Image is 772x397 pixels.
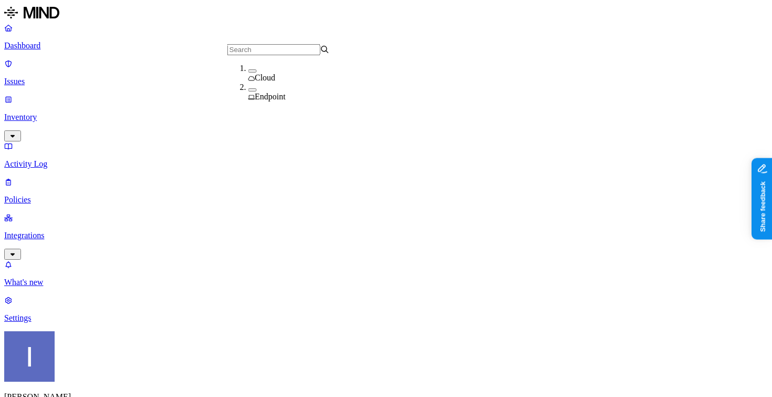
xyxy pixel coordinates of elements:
[4,195,768,205] p: Policies
[4,278,768,287] p: What's new
[4,23,768,50] a: Dashboard
[4,4,768,23] a: MIND
[255,92,286,101] span: Endpoint
[4,177,768,205] a: Policies
[4,41,768,50] p: Dashboard
[4,113,768,122] p: Inventory
[4,213,768,258] a: Integrations
[4,77,768,86] p: Issues
[4,231,768,240] p: Integrations
[4,159,768,169] p: Activity Log
[4,331,55,382] img: Itai Schwartz
[4,260,768,287] a: What's new
[227,44,320,55] input: Search
[4,141,768,169] a: Activity Log
[4,313,768,323] p: Settings
[4,4,59,21] img: MIND
[4,95,768,140] a: Inventory
[4,59,768,86] a: Issues
[255,73,275,82] span: Cloud
[4,296,768,323] a: Settings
